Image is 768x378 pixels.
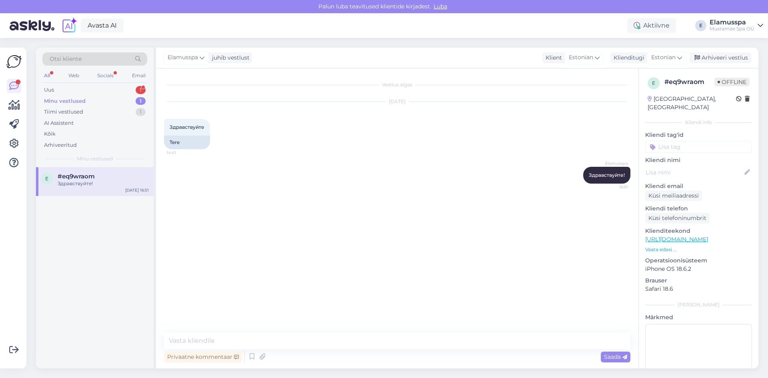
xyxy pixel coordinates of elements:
div: # eq9wraom [664,77,714,87]
div: Tere [164,136,210,149]
span: Offline [714,78,750,86]
div: Kõik [44,130,56,138]
p: Kliendi nimi [645,156,752,164]
div: [DATE] [164,98,630,105]
div: Email [130,70,147,81]
div: Klient [542,54,562,62]
p: Kliendi telefon [645,204,752,213]
span: 14:41 [166,150,196,156]
p: Safari 18.6 [645,285,752,293]
div: Privaatne kommentaar [164,352,242,362]
div: Tiimi vestlused [44,108,83,116]
span: #eq9wraom [58,173,95,180]
div: E [695,20,706,31]
div: Arhiveeri vestlus [690,52,751,63]
div: Arhiveeritud [44,141,77,149]
div: Web [67,70,81,81]
div: Vestlus algas [164,81,630,88]
span: Otsi kliente [50,55,82,63]
div: Здравствуйте! [58,180,149,187]
p: iPhone OS 18.6.2 [645,265,752,273]
img: explore-ai [61,17,78,34]
span: e [652,80,655,86]
div: 1 [136,97,146,105]
div: [DATE] 16:51 [125,187,149,193]
div: Aktiivne [627,18,676,33]
p: Kliendi email [645,182,752,190]
span: Здравствуйте! [589,172,625,178]
div: Socials [96,70,115,81]
div: Küsi telefoninumbrit [645,213,710,224]
div: [GEOGRAPHIC_DATA], [GEOGRAPHIC_DATA] [648,95,736,112]
span: e [45,176,48,182]
span: 16:51 [598,184,628,190]
div: Klienditugi [610,54,644,62]
div: Elamusspa [710,19,754,26]
p: Märkmed [645,313,752,322]
div: Minu vestlused [44,97,86,105]
a: [URL][DOMAIN_NAME] [645,236,708,243]
div: [PERSON_NAME] [645,301,752,308]
div: Kliendi info [645,119,752,126]
img: Askly Logo [6,54,22,69]
input: Lisa nimi [646,168,743,177]
span: Здравствуйте [170,124,204,130]
p: Operatsioonisüsteem [645,256,752,265]
div: 1 [136,86,146,94]
span: Estonian [651,53,676,62]
p: Kliendi tag'id [645,131,752,139]
input: Lisa tag [645,141,752,153]
span: Luba [431,3,450,10]
p: Vaata edasi ... [645,246,752,253]
p: Klienditeekond [645,227,752,235]
div: 1 [136,108,146,116]
div: Uus [44,86,54,94]
a: ElamusspaMustamäe Spa OÜ [710,19,763,32]
span: Minu vestlused [77,155,113,162]
div: juhib vestlust [209,54,250,62]
div: Küsi meiliaadressi [645,190,702,201]
a: Avasta AI [81,19,124,32]
span: Elamusspa [168,53,198,62]
span: Elamusspa [598,160,628,166]
span: Estonian [569,53,593,62]
div: AI Assistent [44,119,74,127]
p: Brauser [645,276,752,285]
div: All [42,70,52,81]
span: Saada [604,353,627,360]
div: Mustamäe Spa OÜ [710,26,754,32]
